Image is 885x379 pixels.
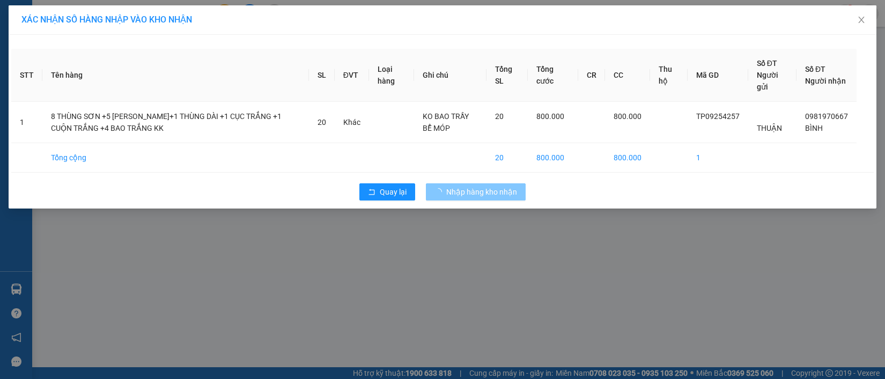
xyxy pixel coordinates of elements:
span: rollback [368,188,375,197]
span: TP09254257 [696,112,740,121]
button: Close [846,5,876,35]
th: Tên hàng [42,49,309,102]
span: 800.000 [614,112,641,121]
span: Số ĐT [805,65,825,73]
th: CC [605,49,650,102]
th: Thu hộ [650,49,688,102]
td: 8 THÙNG SƠN +5 [PERSON_NAME]+1 THÙNG DÀI +1 CỤC TRẮNG +1 CUỘN TRẮNG +4 BAO TRẮNG KK [42,102,309,143]
span: close [857,16,866,24]
td: 800.000 [528,143,578,173]
th: SL [309,49,335,102]
td: Khác [335,102,369,143]
th: Tổng SL [486,49,527,102]
span: loading [434,188,446,196]
th: Mã GD [688,49,748,102]
span: Người gửi [757,71,778,91]
span: Người nhận [805,77,846,85]
span: BÌNH [805,124,823,132]
td: 20 [486,143,527,173]
td: 1 [688,143,748,173]
td: 1 [11,102,42,143]
span: Số ĐT [757,59,777,68]
button: Nhập hàng kho nhận [426,183,526,200]
span: KO BAO TRẦY BỂ MÓP [423,112,469,132]
th: Ghi chú [414,49,486,102]
th: ĐVT [335,49,369,102]
button: rollbackQuay lại [359,183,415,200]
span: Nhập hàng kho nhận [446,186,517,198]
th: CR [578,49,605,102]
span: THUẬN [757,124,782,132]
th: Tổng cước [528,49,578,102]
span: XÁC NHẬN SỐ HÀNG NHẬP VÀO KHO NHẬN [21,14,192,25]
span: 20 [318,118,326,127]
span: 800.000 [536,112,564,121]
td: Tổng cộng [42,143,309,173]
th: STT [11,49,42,102]
span: 0981970667 [805,112,848,121]
span: Quay lại [380,186,407,198]
th: Loại hàng [369,49,414,102]
span: 20 [495,112,504,121]
td: 800.000 [605,143,650,173]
